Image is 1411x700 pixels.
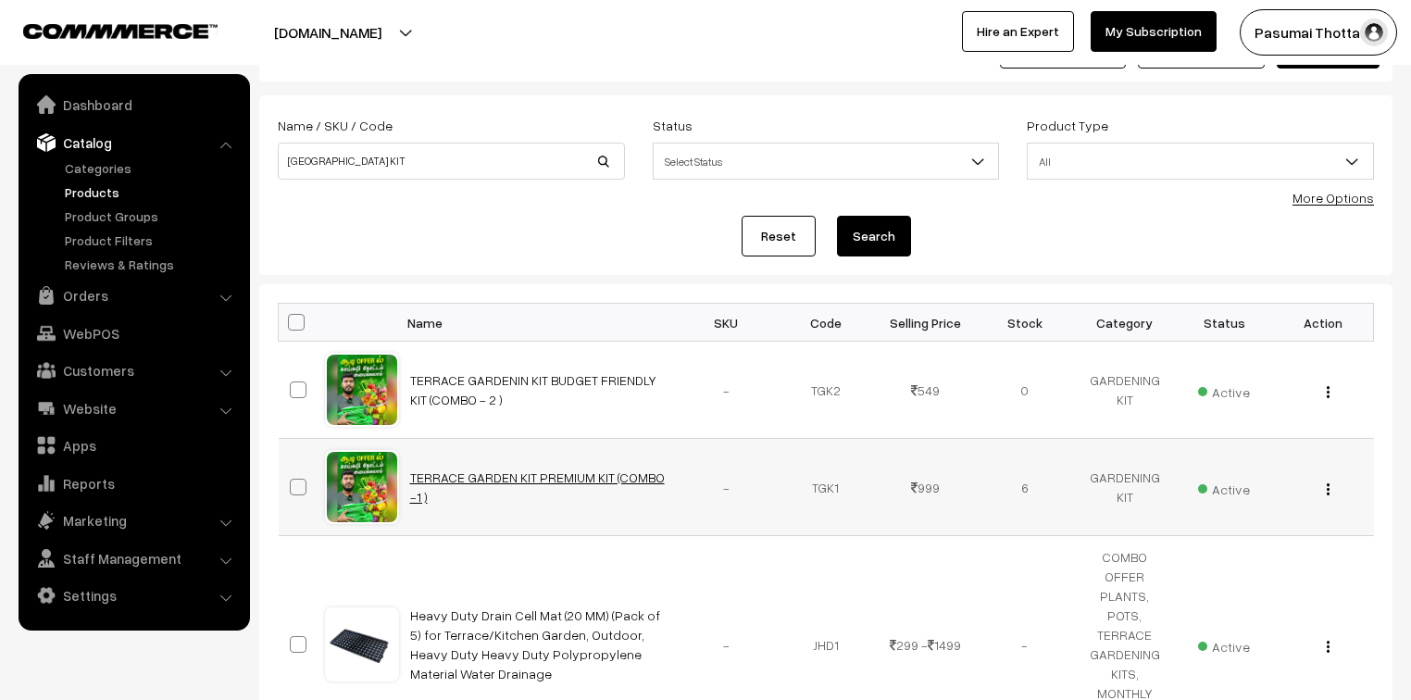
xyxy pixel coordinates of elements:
[776,439,876,536] td: TGK1
[23,88,243,121] a: Dashboard
[742,216,816,256] a: Reset
[1075,439,1175,536] td: GARDENING KIT
[23,504,243,537] a: Marketing
[962,11,1074,52] a: Hire an Expert
[654,145,999,178] span: Select Status
[677,342,777,439] td: -
[23,126,243,159] a: Catalog
[23,542,243,575] a: Staff Management
[23,24,218,38] img: COMMMERCE
[60,206,243,226] a: Product Groups
[653,116,693,135] label: Status
[23,467,243,500] a: Reports
[23,354,243,387] a: Customers
[677,304,777,342] th: SKU
[1240,9,1397,56] button: Pasumai Thotta…
[653,143,1000,180] span: Select Status
[1198,475,1250,499] span: Active
[60,182,243,202] a: Products
[278,143,625,180] input: Name / SKU / Code
[876,439,976,536] td: 999
[975,342,1075,439] td: 0
[837,216,911,256] button: Search
[60,158,243,178] a: Categories
[410,469,665,505] a: TERRACE GARDEN KIT PREMIUM KIT (COMBO -1 )
[60,255,243,274] a: Reviews & Ratings
[975,439,1075,536] td: 6
[1091,11,1217,52] a: My Subscription
[975,304,1075,342] th: Stock
[1198,632,1250,656] span: Active
[278,116,393,135] label: Name / SKU / Code
[209,9,446,56] button: [DOMAIN_NAME]
[410,372,656,407] a: TERRACE GARDENIN KIT BUDGET FRIENDLY KIT (COMBO - 2 )
[60,231,243,250] a: Product Filters
[1360,19,1388,46] img: user
[1327,483,1330,495] img: Menu
[876,342,976,439] td: 549
[1292,190,1374,206] a: More Options
[1327,641,1330,653] img: Menu
[1327,386,1330,398] img: Menu
[410,607,660,681] a: Heavy Duty Drain Cell Mat (20 MM) (Pack of 5) for Terrace/Kitchen Garden, Outdoor, Heavy Duty Hea...
[1274,304,1374,342] th: Action
[776,304,876,342] th: Code
[1075,342,1175,439] td: GARDENING KIT
[23,317,243,350] a: WebPOS
[1027,116,1108,135] label: Product Type
[1198,378,1250,402] span: Active
[776,342,876,439] td: TGK2
[1028,145,1373,178] span: All
[1174,304,1274,342] th: Status
[399,304,677,342] th: Name
[23,429,243,462] a: Apps
[23,19,185,41] a: COMMMERCE
[1027,143,1374,180] span: All
[23,392,243,425] a: Website
[677,439,777,536] td: -
[23,579,243,612] a: Settings
[1075,304,1175,342] th: Category
[23,279,243,312] a: Orders
[876,304,976,342] th: Selling Price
